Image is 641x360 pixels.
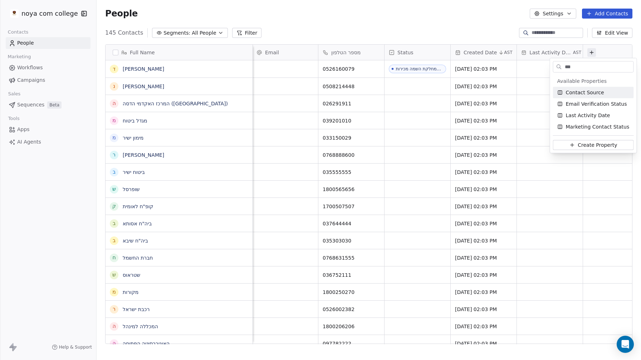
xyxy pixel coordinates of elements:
[566,112,610,119] span: Last Activity Date
[553,75,634,132] div: Suggestions
[578,141,617,149] span: Create Property
[566,89,604,96] span: Contact Source
[566,100,627,107] span: Email Verification Status
[566,123,630,130] span: Marketing Contact Status
[557,77,607,85] span: Available Properties
[553,140,634,150] button: Create Property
